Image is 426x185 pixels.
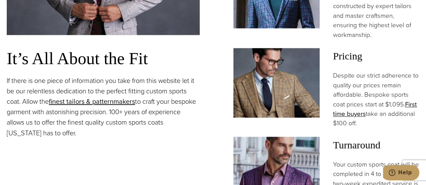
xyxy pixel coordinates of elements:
span: Turnaround [333,137,419,153]
iframe: Opens a widget where you can chat to one of our agents [383,165,419,182]
a: First time buyers [333,100,417,119]
img: Client in green custom tailored sportscoat with blue subtle windowpane, vest, dress shirt and pal... [233,48,320,118]
p: Despite our strict adherence to quality our prices remain affordable. Bespoke sports coat prices ... [333,71,419,128]
p: If there is one piece of information you take from this website let it be our relentless dedicati... [7,76,200,138]
a: finest tailors & patternmakers [49,96,135,106]
h3: It’s All About the Fit [7,48,200,69]
span: Pricing [333,48,419,64]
